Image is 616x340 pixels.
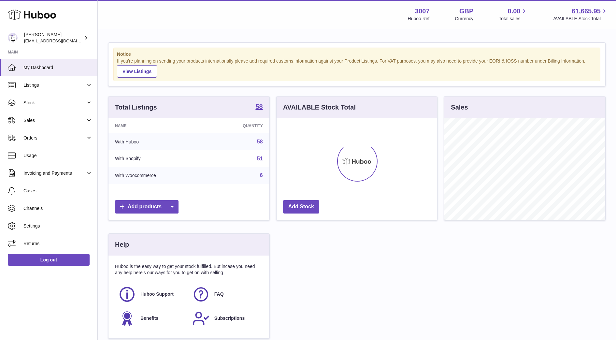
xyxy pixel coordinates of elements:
td: With Huboo [108,133,208,150]
td: With Woocommerce [108,167,208,184]
a: Huboo Support [118,286,186,303]
span: My Dashboard [23,65,93,71]
span: Invoicing and Payments [23,170,86,176]
strong: 3007 [415,7,430,16]
strong: 58 [255,103,263,110]
a: Benefits [118,310,186,327]
td: With Shopify [108,150,208,167]
span: Returns [23,241,93,247]
th: Quantity [208,118,269,133]
a: Log out [8,254,90,266]
a: View Listings [117,65,157,78]
h3: Sales [451,103,468,112]
span: Channels [23,205,93,212]
strong: Notice [117,51,597,57]
span: AVAILABLE Stock Total [553,16,608,22]
span: Benefits [140,315,158,321]
a: 0.00 Total sales [499,7,528,22]
a: 51 [257,156,263,161]
a: Subscriptions [192,310,260,327]
span: [EMAIL_ADDRESS][DOMAIN_NAME] [24,38,96,43]
span: Orders [23,135,86,141]
span: Subscriptions [214,315,245,321]
span: Usage [23,153,93,159]
a: FAQ [192,286,260,303]
div: If you're planning on sending your products internationally please add required customs informati... [117,58,597,78]
h3: AVAILABLE Stock Total [283,103,356,112]
div: [PERSON_NAME] [24,32,83,44]
strong: GBP [459,7,473,16]
span: Cases [23,188,93,194]
span: Stock [23,100,86,106]
div: Huboo Ref [408,16,430,22]
div: Currency [455,16,474,22]
span: Settings [23,223,93,229]
span: FAQ [214,291,224,297]
a: Add Stock [283,200,319,214]
a: 58 [257,139,263,144]
h3: Help [115,240,129,249]
span: Sales [23,117,86,124]
span: 61,665.95 [572,7,601,16]
span: 0.00 [508,7,521,16]
a: 58 [255,103,263,111]
a: 6 [260,172,263,178]
p: Huboo is the easy way to get your stock fulfilled. But incase you need any help here's our ways f... [115,263,263,276]
a: Add products [115,200,179,214]
h3: Total Listings [115,103,157,112]
img: bevmay@maysama.com [8,33,18,43]
th: Name [108,118,208,133]
a: 61,665.95 AVAILABLE Stock Total [553,7,608,22]
span: Huboo Support [140,291,174,297]
span: Total sales [499,16,528,22]
span: Listings [23,82,86,88]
